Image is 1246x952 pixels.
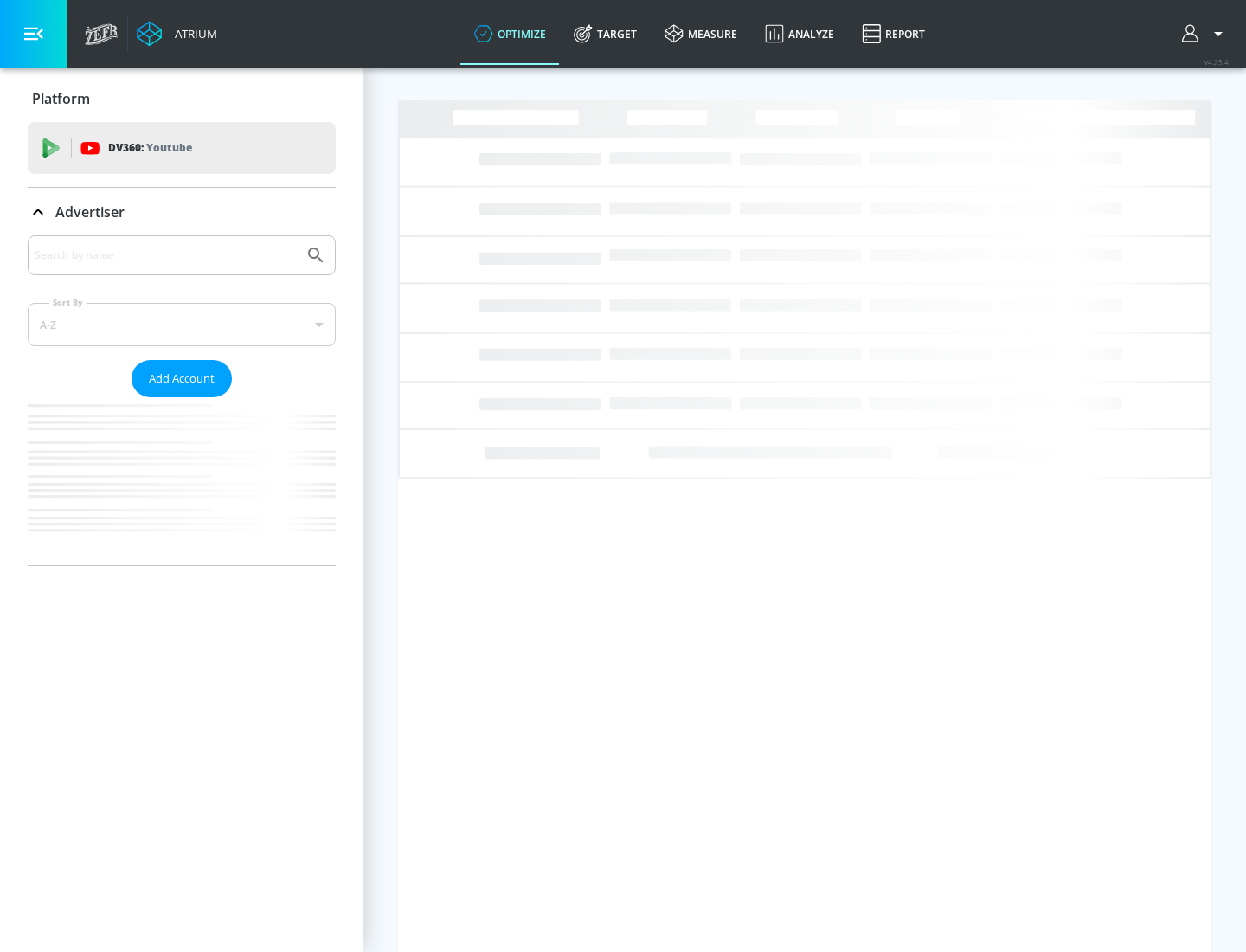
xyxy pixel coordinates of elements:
nav: list of Advertiser [28,397,336,565]
a: Report [848,3,939,65]
p: Advertiser [55,203,125,222]
a: Atrium [137,21,217,47]
p: DV360: [108,138,192,158]
div: A-Z [28,303,336,346]
a: optimize [460,3,560,65]
input: Search by name [35,244,297,267]
a: Target [560,3,651,65]
span: v 4.25.4 [1204,57,1229,67]
div: Advertiser [28,235,336,565]
span: Add Account [149,369,215,389]
label: Sort By [49,297,87,308]
div: Advertiser [28,188,336,236]
div: Platform [28,74,336,123]
p: Platform [32,89,90,108]
p: Youtube [146,138,192,157]
div: Atrium [168,26,217,42]
a: Analyze [751,3,848,65]
div: DV360: Youtube [28,122,336,174]
button: Add Account [132,360,232,397]
a: measure [651,3,751,65]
